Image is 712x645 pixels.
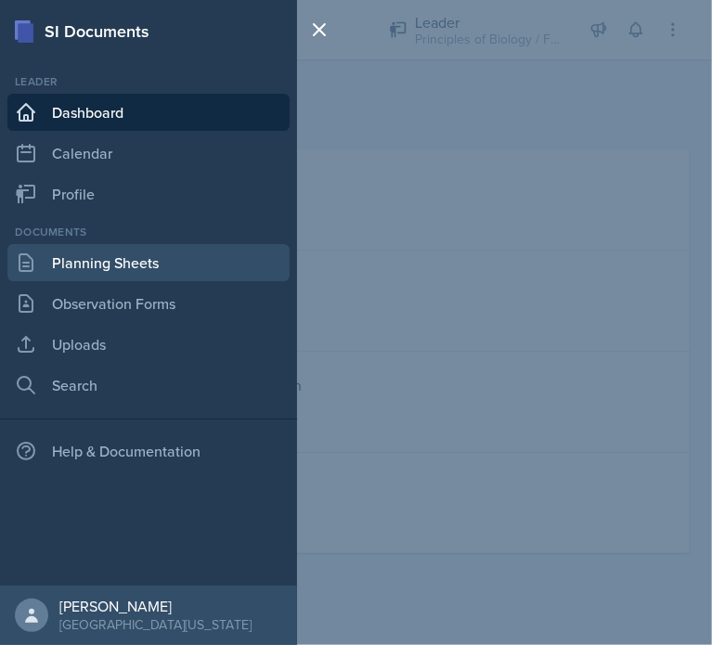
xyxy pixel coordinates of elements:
div: Leader [7,73,290,90]
a: Observation Forms [7,285,290,322]
div: [PERSON_NAME] [59,597,252,615]
div: [GEOGRAPHIC_DATA][US_STATE] [59,615,252,634]
a: Uploads [7,326,290,363]
a: Planning Sheets [7,244,290,281]
div: Help & Documentation [7,432,290,470]
a: Calendar [7,135,290,172]
div: Documents [7,224,290,240]
a: Search [7,367,290,404]
a: Profile [7,175,290,213]
a: Dashboard [7,94,290,131]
